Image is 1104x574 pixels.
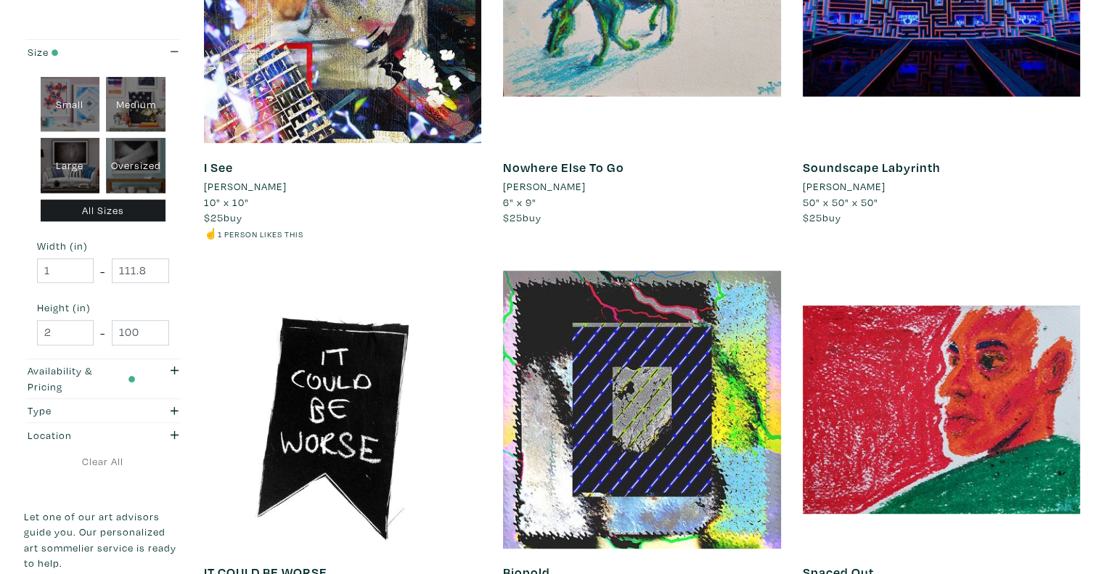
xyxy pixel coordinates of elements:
span: $25 [803,210,822,224]
button: Type [24,399,182,423]
div: Type [28,403,136,419]
small: 1 person likes this [218,229,303,239]
span: - [100,261,105,281]
span: buy [204,210,242,224]
a: Nowhere Else To Go [503,159,624,176]
span: 50" x 50" x 50" [803,195,878,209]
small: Height (in) [37,303,169,313]
span: - [100,323,105,343]
div: Large [41,138,100,193]
button: Size [24,40,182,64]
li: [PERSON_NAME] [503,179,586,194]
li: [PERSON_NAME] [803,179,886,194]
button: Availability & Pricing [24,359,182,398]
p: Let one of our art advisors guide you. Our personalized art sommelier service is ready to help. [24,509,182,571]
li: ☝️ [204,226,482,242]
a: [PERSON_NAME] [503,179,781,194]
div: Medium [106,77,165,132]
button: Location [24,423,182,447]
span: $25 [204,210,224,224]
span: 10" x 10" [204,195,249,209]
div: All Sizes [41,200,166,222]
div: Location [28,427,136,443]
a: [PERSON_NAME] [803,179,1081,194]
li: [PERSON_NAME] [204,179,287,194]
div: Availability & Pricing [28,363,136,394]
a: [PERSON_NAME] [204,179,482,194]
a: Soundscape Labyrinth [803,159,941,176]
span: buy [503,210,541,224]
span: 6" x 9" [503,195,536,209]
div: Oversized [106,138,165,193]
span: $25 [503,210,523,224]
div: Small [41,77,100,132]
span: buy [803,210,841,224]
div: Size [28,44,136,60]
small: Width (in) [37,241,169,251]
a: I See [204,159,233,176]
a: Clear All [24,454,182,470]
